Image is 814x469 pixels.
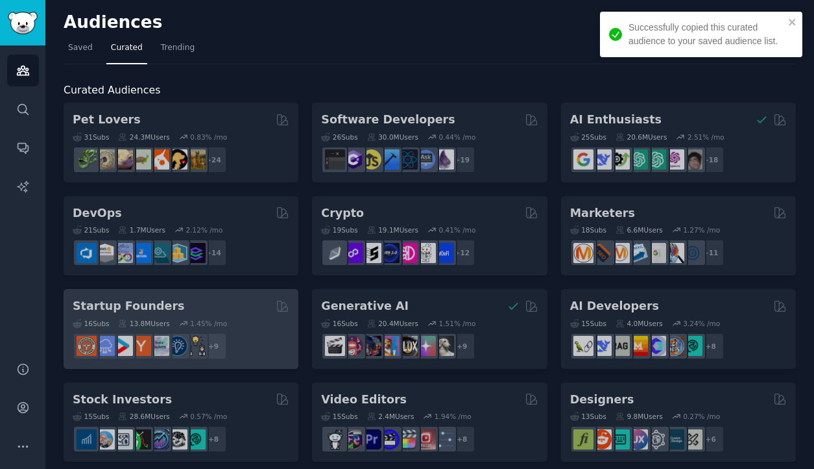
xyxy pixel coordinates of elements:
[64,82,160,99] span: Curated Audiences
[628,21,784,48] div: Successfully copied this curated audience to your saved audience list.
[64,38,97,64] a: Saved
[8,12,38,34] img: GummySearch logo
[68,42,93,54] span: Saved
[106,38,147,64] a: Curated
[788,17,797,27] button: close
[64,12,691,33] h2: Audiences
[161,42,195,54] span: Trending
[156,38,199,64] a: Trending
[111,42,143,54] span: Curated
